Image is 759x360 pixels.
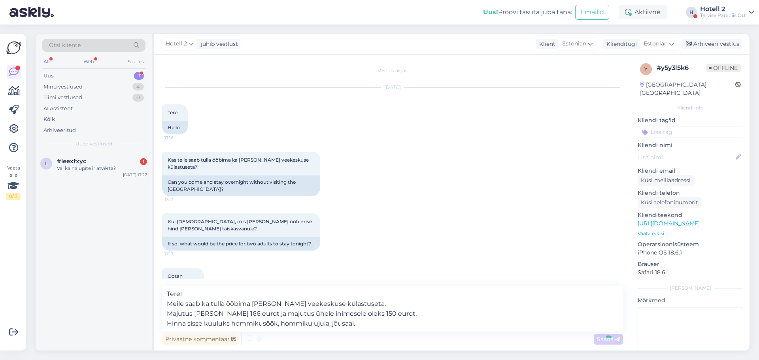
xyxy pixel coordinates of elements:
[638,197,701,208] div: Küsi telefoninumbrit
[638,104,743,111] div: Kliendi info
[162,84,623,91] div: [DATE]
[638,175,694,186] div: Küsi meiliaadressi
[638,189,743,197] p: Kliendi telefon
[536,40,555,48] div: Klient
[43,72,54,80] div: Uus
[164,251,194,257] span: 17:17
[134,72,144,80] div: 1
[49,41,81,49] span: Otsi kliente
[638,230,743,237] p: Vaata edasi ...
[57,165,147,172] div: Vai kalna upīte ir atvērta?
[164,196,194,202] span: 17:17
[638,116,743,124] p: Kliendi tag'id
[43,83,83,91] div: Minu vestlused
[162,175,320,196] div: Can you come and stay overnight without visiting the [GEOGRAPHIC_DATA]?
[162,237,320,251] div: If so, what would be the price for two adults to stay tonight?
[638,141,743,149] p: Kliendi nimi
[682,39,742,49] div: Arhiveeri vestlus
[644,40,668,48] span: Estonian
[638,153,734,162] input: Lisa nimi
[164,135,194,141] span: 17:16
[6,193,21,200] div: 0 / 3
[57,158,87,165] span: #leexfxyc
[166,40,187,48] span: Hotell 2
[168,273,183,279] span: Ootan
[638,126,743,138] input: Lisa tag
[644,66,648,72] span: y
[562,40,586,48] span: Estonian
[126,57,145,67] div: Socials
[42,57,51,67] div: All
[43,115,55,123] div: Kõik
[700,6,746,12] div: Hotell 2
[132,83,144,91] div: 4
[657,63,706,73] div: # y5y3l5k6
[638,167,743,175] p: Kliendi email
[43,94,82,102] div: Tiimi vestlused
[706,64,741,72] span: Offline
[82,57,96,67] div: Web
[45,160,48,166] span: l
[640,81,735,97] div: [GEOGRAPHIC_DATA], [GEOGRAPHIC_DATA]
[168,157,310,170] span: Kas teile saab tulla ööbima ka [PERSON_NAME] veekeskuse külastuseta?
[638,260,743,268] p: Brauser
[76,140,112,147] span: Uued vestlused
[140,158,147,165] div: 1
[638,285,743,292] div: [PERSON_NAME]
[43,105,73,113] div: AI Assistent
[6,164,21,200] div: Vaata siia
[483,8,498,16] b: Uus!
[483,8,572,17] div: Proovi tasuta juba täna:
[603,40,637,48] div: Klienditugi
[162,67,623,74] div: Vestlus algas
[162,121,188,134] div: Hello
[619,5,667,19] div: Aktiivne
[123,172,147,178] div: [DATE] 17:27
[168,219,313,232] span: Kui [DEMOGRAPHIC_DATA], mis [PERSON_NAME] ööbimise hind [PERSON_NAME] täiskasvanule?
[638,211,743,219] p: Klienditeekond
[6,40,21,55] img: Askly Logo
[43,126,76,134] div: Arhiveeritud
[700,6,754,19] a: Hotell 2Tervise Paradiis OÜ
[638,268,743,277] p: Safari 18.6
[638,240,743,249] p: Operatsioonisüsteem
[638,249,743,257] p: iPhone OS 18.6.1
[686,7,697,18] div: H
[198,40,238,48] div: juhib vestlust
[575,5,609,20] button: Emailid
[700,12,746,19] div: Tervise Paradiis OÜ
[132,94,144,102] div: 0
[168,109,177,115] span: Tere
[638,296,743,305] p: Märkmed
[638,220,700,227] a: [URL][DOMAIN_NAME]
